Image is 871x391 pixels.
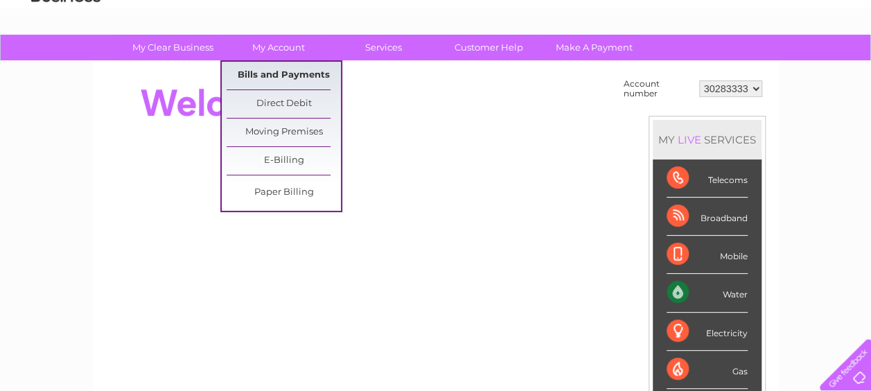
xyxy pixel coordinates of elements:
div: MY SERVICES [653,120,762,159]
div: Mobile [667,236,748,274]
a: Log out [825,59,858,69]
a: Blog [750,59,771,69]
a: Water [627,59,653,69]
a: Contact [779,59,813,69]
a: Telecoms [701,59,742,69]
a: Direct Debit [227,90,341,118]
div: Telecoms [667,159,748,198]
a: Energy [662,59,692,69]
a: My Account [221,35,335,60]
div: Broadband [667,198,748,236]
a: Paper Billing [227,179,341,207]
div: Clear Business is a trading name of Verastar Limited (registered in [GEOGRAPHIC_DATA] No. 3667643... [109,8,764,67]
a: Customer Help [432,35,546,60]
td: Account number [620,76,696,102]
div: Gas [667,351,748,389]
div: Electricity [667,313,748,351]
a: Bills and Payments [227,62,341,89]
a: Make A Payment [537,35,651,60]
img: logo.png [30,36,101,78]
div: Water [667,274,748,312]
a: E-Billing [227,147,341,175]
a: 0333 014 3131 [610,7,705,24]
a: My Clear Business [116,35,230,60]
a: Services [326,35,441,60]
a: Moving Premises [227,119,341,146]
div: LIVE [675,133,704,146]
